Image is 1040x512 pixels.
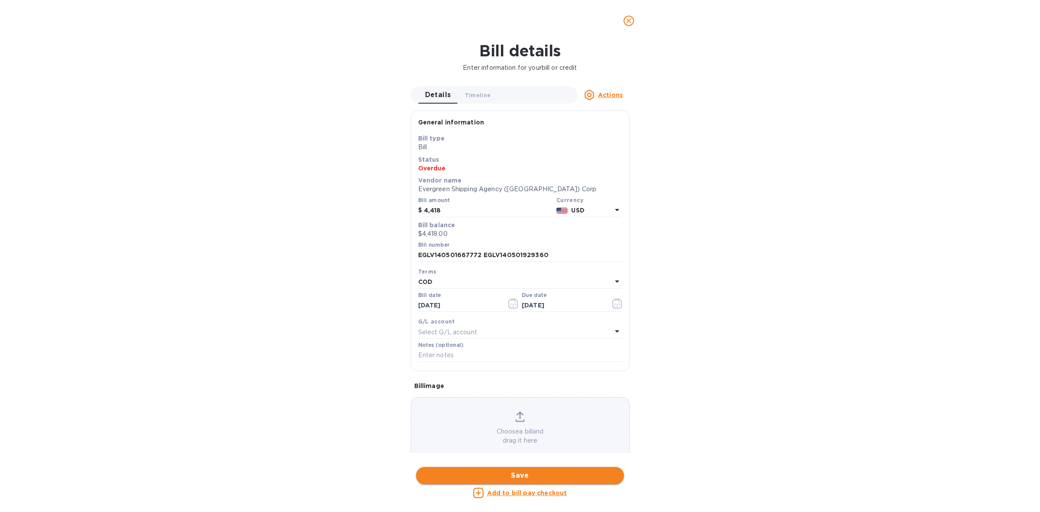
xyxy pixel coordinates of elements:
[418,143,622,152] p: Bill
[598,91,623,98] u: Actions
[418,318,455,325] b: G/L account
[418,185,622,194] p: Evergreen Shipping Agency ([GEOGRAPHIC_DATA]) Corp
[418,119,484,126] b: General information
[522,299,604,312] input: Due date
[423,470,617,481] span: Save
[556,208,568,214] img: USD
[418,229,622,238] p: $4,418.00
[418,293,441,298] label: Bill date
[418,249,622,262] input: Enter bill number
[487,489,567,496] u: Add to bill pay checkout
[418,198,449,203] label: Bill amount
[418,156,439,163] b: Status
[425,89,451,101] span: Details
[418,177,462,184] b: Vendor name
[571,207,584,214] b: USD
[418,268,437,275] b: Terms
[418,343,464,348] label: Notes (optional)
[7,63,1033,72] p: Enter information for your bill or credit
[522,293,546,298] label: Due date
[414,382,626,390] p: Bill image
[418,135,445,142] b: Bill type
[618,10,639,31] button: close
[418,164,622,173] p: Overdue
[418,328,477,337] p: Select G/L account
[418,299,500,312] input: Select date
[411,427,629,445] p: Choose a bill and drag it here
[416,467,624,484] button: Save
[418,349,622,362] input: Enter notes
[424,204,553,217] input: $ Enter bill amount
[418,242,449,248] label: Bill number
[556,197,583,203] b: Currency
[418,278,432,285] b: COD
[7,42,1033,60] h1: Bill details
[465,91,491,100] span: Timeline
[418,204,424,217] div: $
[418,222,455,228] b: Bill balance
